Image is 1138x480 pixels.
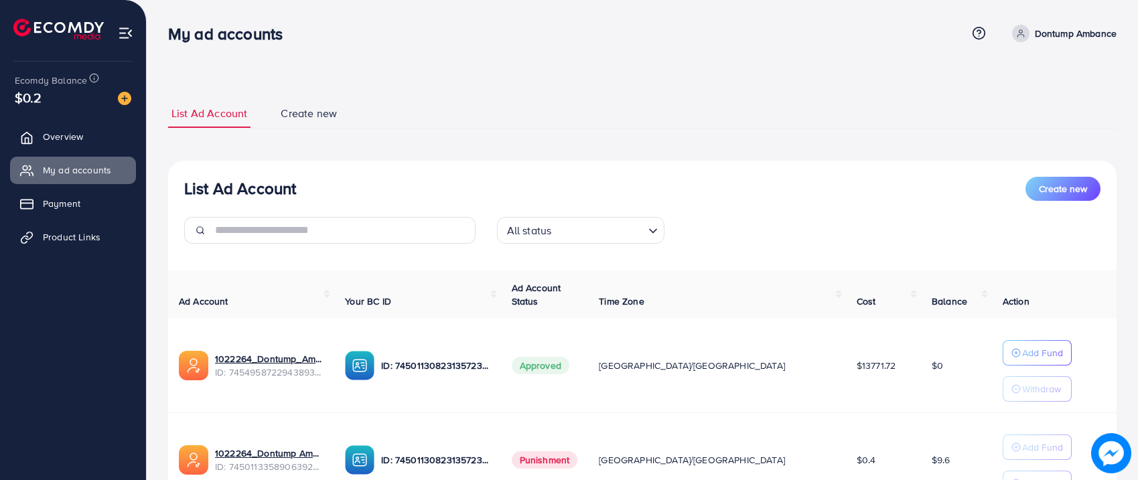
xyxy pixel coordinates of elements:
span: Balance [932,295,967,308]
h3: My ad accounts [168,24,293,44]
button: Withdraw [1003,376,1072,402]
p: Add Fund [1022,345,1063,361]
div: <span class='underline'>1022264_Dontump Ambance_1734614691309</span></br>7450113358906392577 [215,447,324,474]
a: Product Links [10,224,136,250]
span: $0.2 [15,88,42,107]
img: logo [13,19,104,39]
img: ic-ads-acc.e4c84228.svg [179,351,208,380]
div: <span class='underline'>1022264_Dontump_Ambance_1735742847027</span></br>7454958722943893505 [215,352,324,380]
span: Payment [43,197,80,210]
span: Cost [857,295,876,308]
span: Overview [43,130,83,143]
span: $13771.72 [857,359,896,372]
span: Action [1003,295,1029,308]
span: Your BC ID [345,295,391,308]
span: Punishment [512,451,578,469]
button: Create new [1025,177,1100,201]
img: menu [118,25,133,41]
p: Dontump Ambance [1035,25,1117,42]
span: All status [504,221,555,240]
span: $0.4 [857,453,876,467]
a: My ad accounts [10,157,136,183]
div: Search for option [497,217,664,244]
span: Approved [512,357,569,374]
span: My ad accounts [43,163,111,177]
span: Ad Account Status [512,281,561,308]
a: 1022264_Dontump_Ambance_1735742847027 [215,352,324,366]
span: Ecomdy Balance [15,74,87,87]
img: image [118,92,131,105]
p: Withdraw [1022,381,1061,397]
a: Overview [10,123,136,150]
button: Add Fund [1003,340,1072,366]
span: ID: 7454958722943893505 [215,366,324,379]
h3: List Ad Account [184,179,296,198]
span: Create new [1039,182,1087,195]
span: Product Links [43,230,100,244]
span: [GEOGRAPHIC_DATA]/[GEOGRAPHIC_DATA] [599,453,785,467]
p: Add Fund [1022,439,1063,455]
span: $9.6 [932,453,950,467]
button: Add Fund [1003,434,1072,460]
span: Ad Account [179,295,228,308]
p: ID: 7450113082313572369 [381,452,490,468]
img: image [1093,435,1129,471]
a: Payment [10,190,136,217]
a: 1022264_Dontump Ambance_1734614691309 [215,447,324,460]
input: Search for option [555,218,642,240]
a: Dontump Ambance [1007,25,1117,42]
img: ic-ba-acc.ded83a64.svg [345,445,374,475]
span: ID: 7450113358906392577 [215,460,324,473]
p: ID: 7450113082313572369 [381,357,490,374]
span: [GEOGRAPHIC_DATA]/[GEOGRAPHIC_DATA] [599,359,785,372]
span: List Ad Account [171,106,247,121]
span: Create new [281,106,337,121]
img: ic-ba-acc.ded83a64.svg [345,351,374,380]
img: ic-ads-acc.e4c84228.svg [179,445,208,475]
span: $0 [932,359,943,372]
span: Time Zone [599,295,644,308]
